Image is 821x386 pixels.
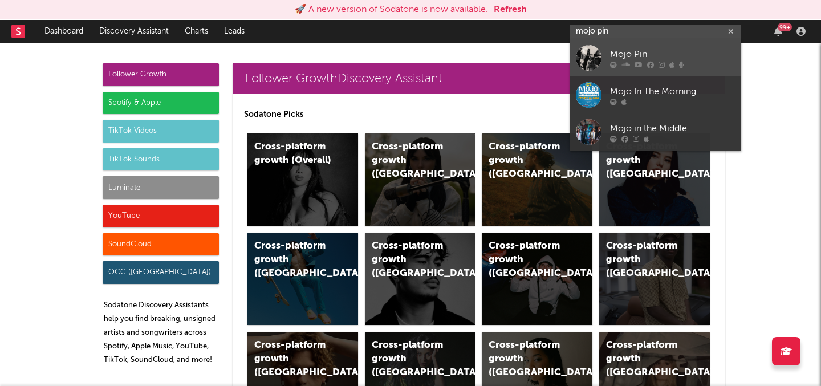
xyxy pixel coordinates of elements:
input: Search for artists [570,25,741,39]
button: 99+ [774,27,782,36]
div: Mojo in the Middle [610,121,735,135]
div: Cross-platform growth ([GEOGRAPHIC_DATA]) [254,339,332,380]
div: Luminate [103,176,219,199]
div: YouTube [103,205,219,227]
div: Cross-platform growth ([GEOGRAPHIC_DATA]) [372,339,449,380]
div: Cross-platform growth ([GEOGRAPHIC_DATA]) [489,339,566,380]
a: Cross-platform growth (Overall) [247,133,358,226]
a: Dashboard [36,20,91,43]
div: Cross-platform growth ([GEOGRAPHIC_DATA]) [606,140,684,181]
div: Cross-platform growth ([GEOGRAPHIC_DATA]) [606,339,684,380]
div: Cross-platform growth ([GEOGRAPHIC_DATA]) [489,140,566,181]
div: Mojo Pin [610,47,735,61]
p: Sodatone Picks [244,108,714,121]
div: Cross-platform growth ([GEOGRAPHIC_DATA]) [606,239,684,281]
a: Discovery Assistant [91,20,177,43]
a: Charts [177,20,216,43]
a: Cross-platform growth ([GEOGRAPHIC_DATA]) [365,233,475,325]
p: Sodatone Discovery Assistants help you find breaking, unsigned artists and songwriters across Spo... [104,299,219,367]
div: TikTok Videos [103,120,219,143]
div: Cross-platform growth (Overall) [254,140,332,168]
a: Cross-platform growth ([GEOGRAPHIC_DATA]) [365,133,475,226]
div: 99 + [778,23,792,31]
button: Refresh [494,3,527,17]
a: Leads [216,20,253,43]
div: TikTok Sounds [103,148,219,171]
div: Cross-platform growth ([GEOGRAPHIC_DATA]) [372,239,449,281]
div: Spotify & Apple [103,92,219,115]
div: Cross-platform growth ([GEOGRAPHIC_DATA]) [372,140,449,181]
a: Cross-platform growth ([GEOGRAPHIC_DATA]) [482,133,592,226]
a: Cross-platform growth ([GEOGRAPHIC_DATA]) [599,133,710,226]
div: Follower Growth [103,63,219,86]
a: Follower GrowthDiscovery Assistant [233,63,725,94]
a: Cross-platform growth ([GEOGRAPHIC_DATA]/GSA) [482,233,592,325]
a: Cross-platform growth ([GEOGRAPHIC_DATA]) [247,233,358,325]
a: Mojo In The Morning [570,76,741,113]
a: Cross-platform growth ([GEOGRAPHIC_DATA]) [599,233,710,325]
div: SoundCloud [103,233,219,256]
div: Cross-platform growth ([GEOGRAPHIC_DATA]/GSA) [489,239,566,281]
div: Mojo In The Morning [610,84,735,98]
a: Mojo in the Middle [570,113,741,151]
div: 🚀 A new version of Sodatone is now available. [295,3,488,17]
a: Mojo Pin [570,39,741,76]
div: Cross-platform growth ([GEOGRAPHIC_DATA]) [254,239,332,281]
div: OCC ([GEOGRAPHIC_DATA]) [103,261,219,284]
